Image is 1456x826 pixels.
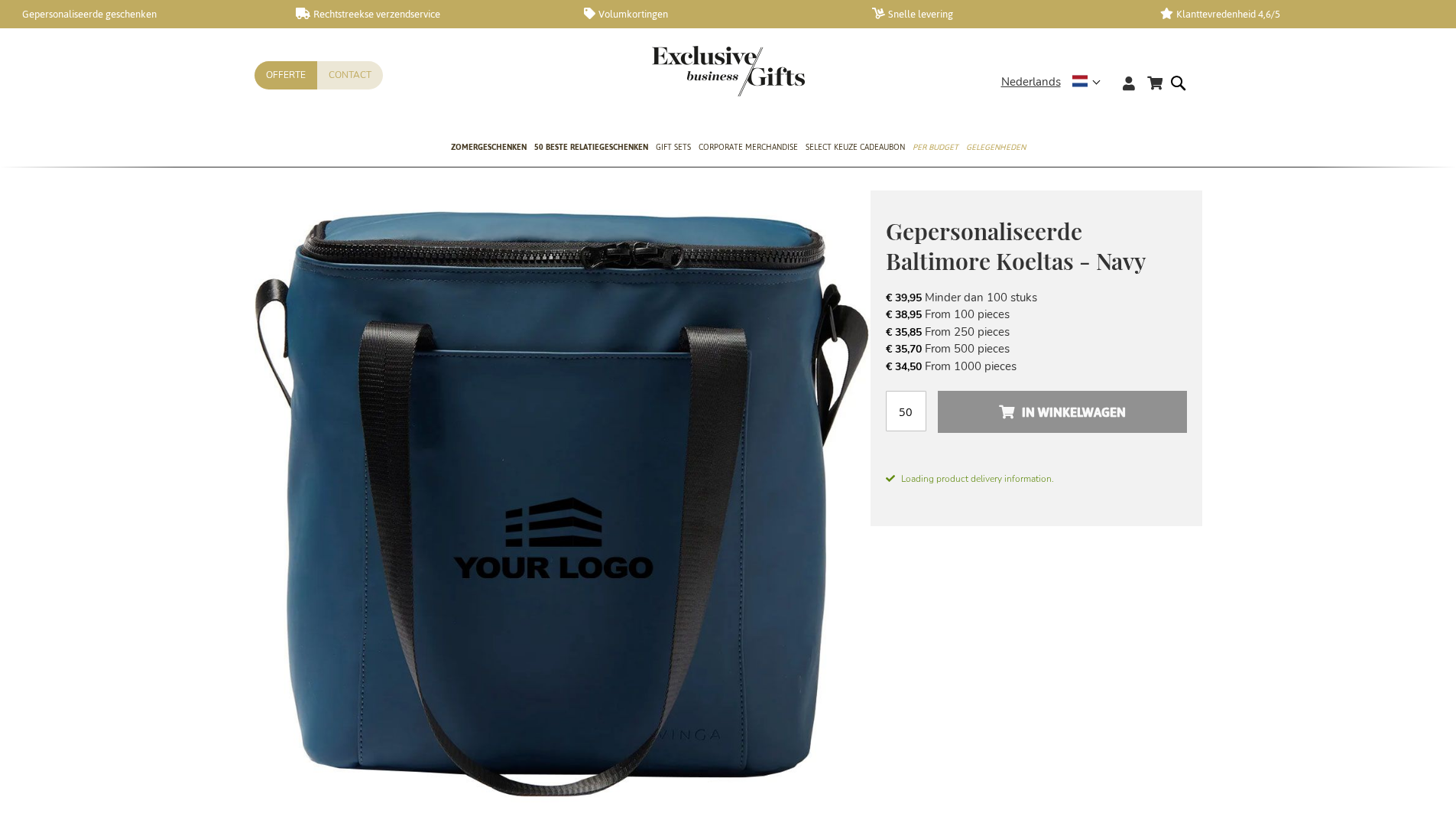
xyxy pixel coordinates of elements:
[699,129,798,167] a: Corporate Merchandise
[886,359,922,374] span: € 34,50
[966,139,1026,155] span: Gelegenheden
[534,139,648,155] span: 50 beste relatiegeschenken
[913,129,958,167] a: Per Budget
[806,139,905,155] span: Select Keuze Cadeaubon
[886,289,1187,306] li: Minder dan 100 stuks
[652,46,728,96] a: store logo
[886,325,922,340] span: € 35,85
[886,307,922,322] span: € 38,95
[886,472,1187,486] span: Loading product delivery information.
[1160,8,1424,21] a: Klanttevredenheid 4,6/5
[255,61,317,89] a: Offerte
[913,139,958,155] span: Per Budget
[886,342,922,356] span: € 35,70
[1001,73,1061,91] span: Nederlands
[886,391,926,431] input: Aantal
[534,129,648,167] a: 50 beste relatiegeschenken
[8,8,271,21] a: Gepersonaliseerde geschenken
[451,139,527,155] span: Zomergeschenken
[886,306,1187,323] li: From 100 pieces
[806,129,905,167] a: Select Keuze Cadeaubon
[886,291,922,305] span: € 39,95
[699,139,798,155] span: Corporate Merchandise
[317,61,383,89] a: Contact
[255,190,871,807] img: Personalised Baltimore Cooler Bag - Navy
[656,129,691,167] a: Gift Sets
[886,340,1187,357] li: From 500 pieces
[872,8,1136,21] a: Snelle levering
[886,358,1187,375] li: From 1000 pieces
[584,8,848,21] a: Volumkortingen
[886,216,1146,276] span: Gepersonaliseerde Baltimore Koeltas - Navy
[296,8,559,21] a: Rechtstreekse verzendservice
[451,129,527,167] a: Zomergeschenken
[886,324,1187,340] li: From 250 pieces
[966,129,1026,167] a: Gelegenheden
[656,139,691,155] span: Gift Sets
[652,46,805,96] img: Exclusive Business gifts logo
